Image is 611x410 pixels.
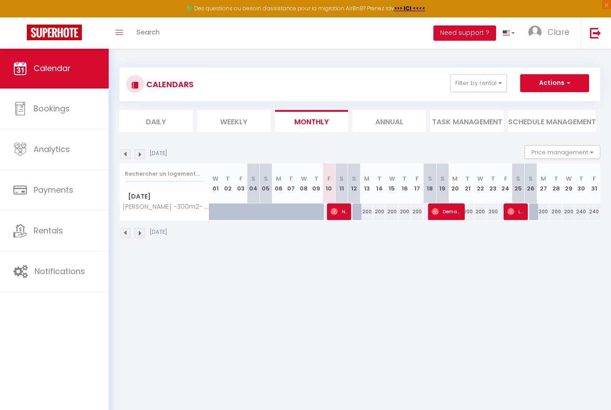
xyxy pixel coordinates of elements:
abbr: F [327,174,331,183]
abbr: M [276,174,281,183]
li: Weekly [197,110,271,132]
abbr: F [504,174,507,183]
span: Clare [547,26,569,38]
th: 27 [537,164,550,203]
th: 12 [348,164,361,203]
li: Daily [119,110,193,132]
abbr: W [566,174,572,183]
abbr: S [529,174,533,183]
th: 25 [512,164,524,203]
th: 11 [335,164,348,203]
abbr: T [226,174,230,183]
span: Rentals [34,225,63,236]
abbr: M [452,174,458,183]
img: ... [528,25,542,39]
abbr: S [264,174,268,183]
th: 19 [436,164,449,203]
th: 31 [588,164,600,203]
div: 240 [588,203,600,220]
h3: CALENDARS [144,74,194,94]
th: 18 [424,164,436,203]
th: 02 [222,164,234,203]
div: 200 [562,203,575,220]
div: 200 [399,203,411,220]
abbr: F [239,174,242,183]
button: Need support ? [433,25,496,41]
th: 15 [386,164,398,203]
p: [DATE] [150,149,167,158]
abbr: W [301,174,307,183]
th: 04 [247,164,259,203]
div: 200 [537,203,550,220]
span: Demande de prix Duchamp [432,203,461,220]
a: >>> ICI <<<< [394,4,425,12]
abbr: T [466,174,470,183]
th: 05 [259,164,272,203]
abbr: F [593,174,596,183]
span: Notifications [34,266,85,277]
abbr: S [251,174,255,183]
abbr: M [364,174,369,183]
th: 10 [322,164,335,203]
th: 29 [562,164,575,203]
th: 07 [285,164,297,203]
abbr: F [416,174,419,183]
li: Monthly [275,110,348,132]
button: Filter by rental [450,74,507,92]
div: 200 [462,203,474,220]
th: 24 [499,164,512,203]
abbr: T [579,174,583,183]
th: 20 [449,164,461,203]
th: 28 [550,164,562,203]
th: 09 [310,164,322,203]
div: 200 [411,203,424,220]
th: 14 [373,164,386,203]
abbr: S [441,174,445,183]
abbr: T [289,174,293,183]
abbr: T [378,174,382,183]
th: 26 [525,164,537,203]
li: Task Management [430,110,504,132]
th: 03 [234,164,247,203]
button: Price management [525,145,600,159]
th: 23 [487,164,499,203]
abbr: S [352,174,356,183]
th: 16 [399,164,411,203]
a: Search [130,17,166,49]
span: Non merci Soum [331,203,347,220]
abbr: T [314,174,318,183]
abbr: W [212,174,218,183]
abbr: M [541,174,546,183]
th: 06 [272,164,285,203]
span: Search [136,27,160,37]
th: 30 [575,164,587,203]
span: Analytics [34,144,70,155]
div: 240 [575,203,587,220]
th: 17 [411,164,424,203]
th: 01 [209,164,222,203]
abbr: T [491,174,495,183]
span: [DATE] [120,190,209,203]
abbr: S [428,174,432,183]
div: 200 [487,203,499,220]
img: Super Booking [27,25,82,40]
span: Loic Saleil [507,203,524,220]
span: Calendar [34,63,71,74]
th: 08 [297,164,310,203]
abbr: T [403,174,407,183]
abbr: S [339,174,344,183]
a: ... Clare [522,17,581,49]
li: Annual [352,110,426,132]
div: 200 [550,203,562,220]
input: Rechercher un logement... [125,166,204,182]
abbr: T [554,174,558,183]
div: 200 [386,203,398,220]
abbr: W [477,174,483,183]
th: 22 [474,164,487,203]
div: 200 [373,203,386,220]
p: [DATE] [150,228,167,237]
button: Actions [520,74,589,92]
span: Bookings [34,103,70,114]
abbr: S [516,174,520,183]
